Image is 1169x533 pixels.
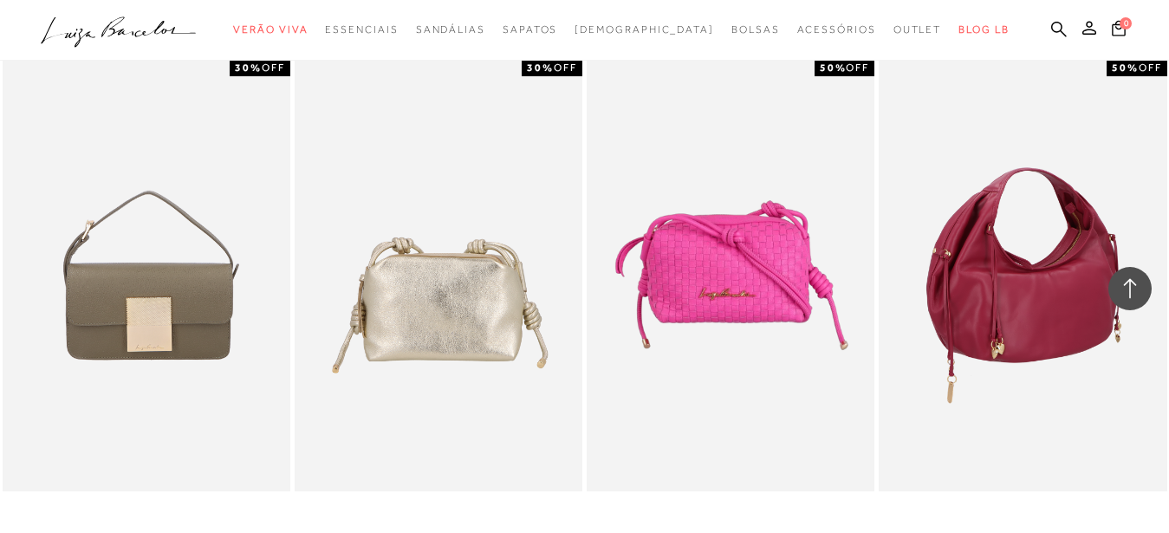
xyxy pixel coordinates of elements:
[958,23,1009,36] span: BLOG LB
[235,62,262,74] strong: 30%
[575,14,714,46] a: noSubCategoriesText
[554,62,577,74] span: OFF
[846,62,869,74] span: OFF
[416,14,485,46] a: categoryNavScreenReaderText
[1112,62,1139,74] strong: 50%
[731,23,780,36] span: Bolsas
[958,14,1009,46] a: BLOG LB
[797,23,876,36] span: Acessórios
[233,14,308,46] a: categoryNavScreenReaderText
[296,62,581,488] a: BOLSA CROSSBODY MÉDIA EM COURO DOURADO COM ALÇA DE NÓS BOLSA CROSSBODY MÉDIA EM COURO DOURADO COM...
[797,14,876,46] a: categoryNavScreenReaderText
[4,62,289,488] a: BOLSA COM FECHAMENTO DE PLACA LB EM COURO VERDE TOMILHO DE ALÇA REGULÁVEL MÉDIA BOLSA COM FECHAME...
[296,62,581,488] img: BOLSA CROSSBODY MÉDIA EM COURO DOURADO COM ALÇA DE NÓS
[325,14,398,46] a: categoryNavScreenReaderText
[503,14,557,46] a: categoryNavScreenReaderText
[880,62,1165,488] a: BOLSA HOBO MÉDIA EM COURO AMEIXA COM PINGENTES
[325,23,398,36] span: Essenciais
[503,23,557,36] span: Sapatos
[416,23,485,36] span: Sandálias
[893,23,942,36] span: Outlet
[1139,62,1162,74] span: OFF
[233,23,308,36] span: Verão Viva
[731,14,780,46] a: categoryNavScreenReaderText
[4,62,289,488] img: BOLSA COM FECHAMENTO DE PLACA LB EM COURO VERDE TOMILHO DE ALÇA REGULÁVEL MÉDIA
[880,59,1166,491] img: BOLSA HOBO MÉDIA EM COURO AMEIXA COM PINGENTES
[527,62,554,74] strong: 30%
[575,23,714,36] span: [DEMOGRAPHIC_DATA]
[893,14,942,46] a: categoryNavScreenReaderText
[588,62,873,488] img: Bolsa média cobertura tressê rosa
[1120,17,1132,29] span: 0
[588,62,873,488] a: Bolsa média cobertura tressê rosa Bolsa média cobertura tressê rosa
[1107,19,1131,42] button: 0
[262,62,285,74] span: OFF
[820,62,847,74] strong: 50%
